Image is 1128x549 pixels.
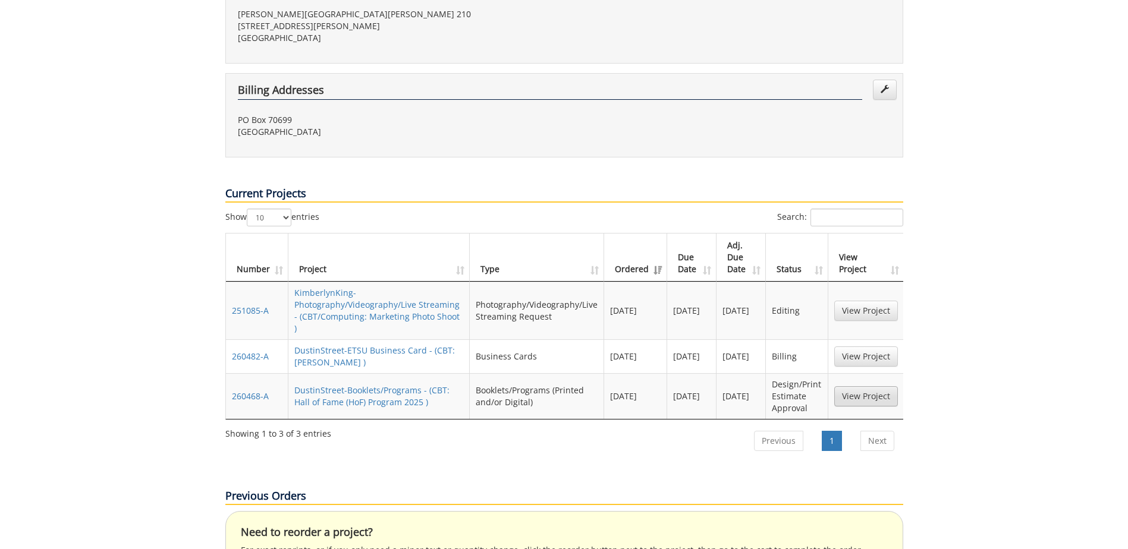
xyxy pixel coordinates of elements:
td: [DATE] [604,282,667,339]
p: Current Projects [225,186,903,203]
a: 1 [822,431,842,451]
p: [GEOGRAPHIC_DATA] [238,126,555,138]
a: View Project [834,301,898,321]
td: Billing [766,339,828,373]
p: [GEOGRAPHIC_DATA] [238,32,555,44]
select: Showentries [247,209,291,226]
td: [DATE] [717,339,766,373]
th: Ordered: activate to sort column ascending [604,234,667,282]
a: KimberlynKing-Photography/Videography/Live Streaming - (CBT/Computing: Marketing Photo Shoot ) [294,287,460,334]
p: [STREET_ADDRESS][PERSON_NAME] [238,20,555,32]
th: Project: activate to sort column ascending [288,234,470,282]
td: Booklets/Programs (Printed and/or Digital) [470,373,604,419]
label: Search: [777,209,903,226]
h4: Need to reorder a project? [241,526,888,538]
p: [PERSON_NAME][GEOGRAPHIC_DATA][PERSON_NAME] 210 [238,8,555,20]
a: DustinStreet-Booklets/Programs - (CBT: Hall of Fame (HoF) Program 2025 ) [294,384,450,408]
th: Status: activate to sort column ascending [766,234,828,282]
p: PO Box 70699 [238,114,555,126]
th: Adj. Due Date: activate to sort column ascending [717,234,766,282]
th: Type: activate to sort column ascending [470,234,604,282]
td: [DATE] [667,282,717,339]
td: [DATE] [717,282,766,339]
a: 260482-A [232,351,269,362]
a: Edit Addresses [873,80,897,100]
a: Previous [754,431,803,451]
td: Design/Print Estimate Approval [766,373,828,419]
div: Showing 1 to 3 of 3 entries [225,423,331,440]
td: [DATE] [604,373,667,419]
td: [DATE] [604,339,667,373]
th: Due Date: activate to sort column ascending [667,234,717,282]
td: [DATE] [667,373,717,419]
td: Editing [766,282,828,339]
a: Next [860,431,894,451]
a: 260468-A [232,390,269,402]
a: View Project [834,386,898,406]
td: [DATE] [667,339,717,373]
a: DustinStreet-ETSU Business Card - (CBT: [PERSON_NAME] ) [294,345,455,368]
a: 251085-A [232,305,269,316]
input: Search: [810,209,903,226]
a: View Project [834,346,898,367]
td: Business Cards [470,339,604,373]
th: View Project: activate to sort column ascending [828,234,904,282]
td: Photography/Videography/Live Streaming Request [470,282,604,339]
th: Number: activate to sort column ascending [226,234,288,282]
h4: Billing Addresses [238,84,862,100]
td: [DATE] [717,373,766,419]
p: Previous Orders [225,488,903,505]
label: Show entries [225,209,319,226]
